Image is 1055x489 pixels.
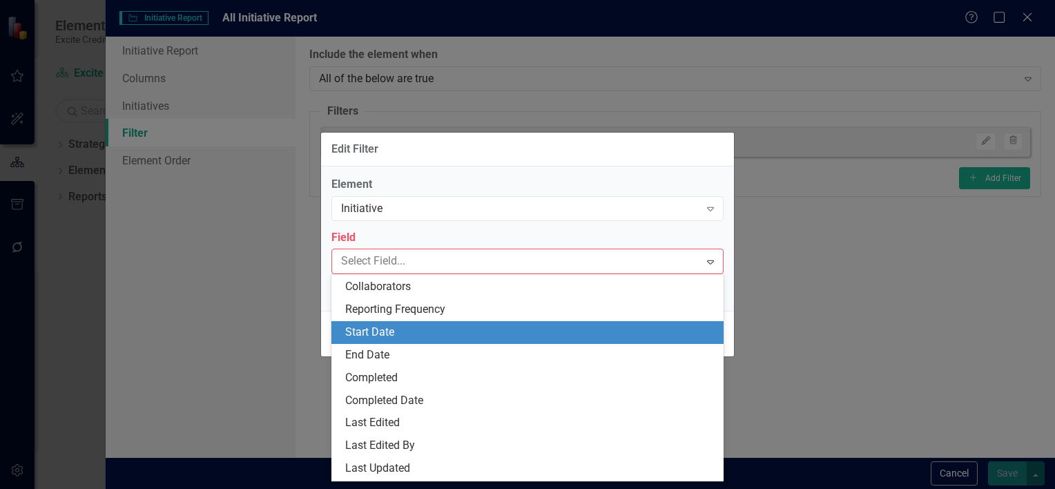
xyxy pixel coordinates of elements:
[331,230,724,246] label: Field
[345,347,715,363] div: End Date
[331,143,378,155] div: Edit Filter
[345,415,715,431] div: Last Edited
[345,393,715,409] div: Completed Date
[331,177,724,193] label: Element
[345,370,715,386] div: Completed
[341,200,699,216] div: Initiative
[345,461,715,477] div: Last Updated
[345,302,715,318] div: Reporting Frequency
[345,438,715,454] div: Last Edited By
[345,325,715,341] div: Start Date
[345,279,715,295] div: Collaborators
